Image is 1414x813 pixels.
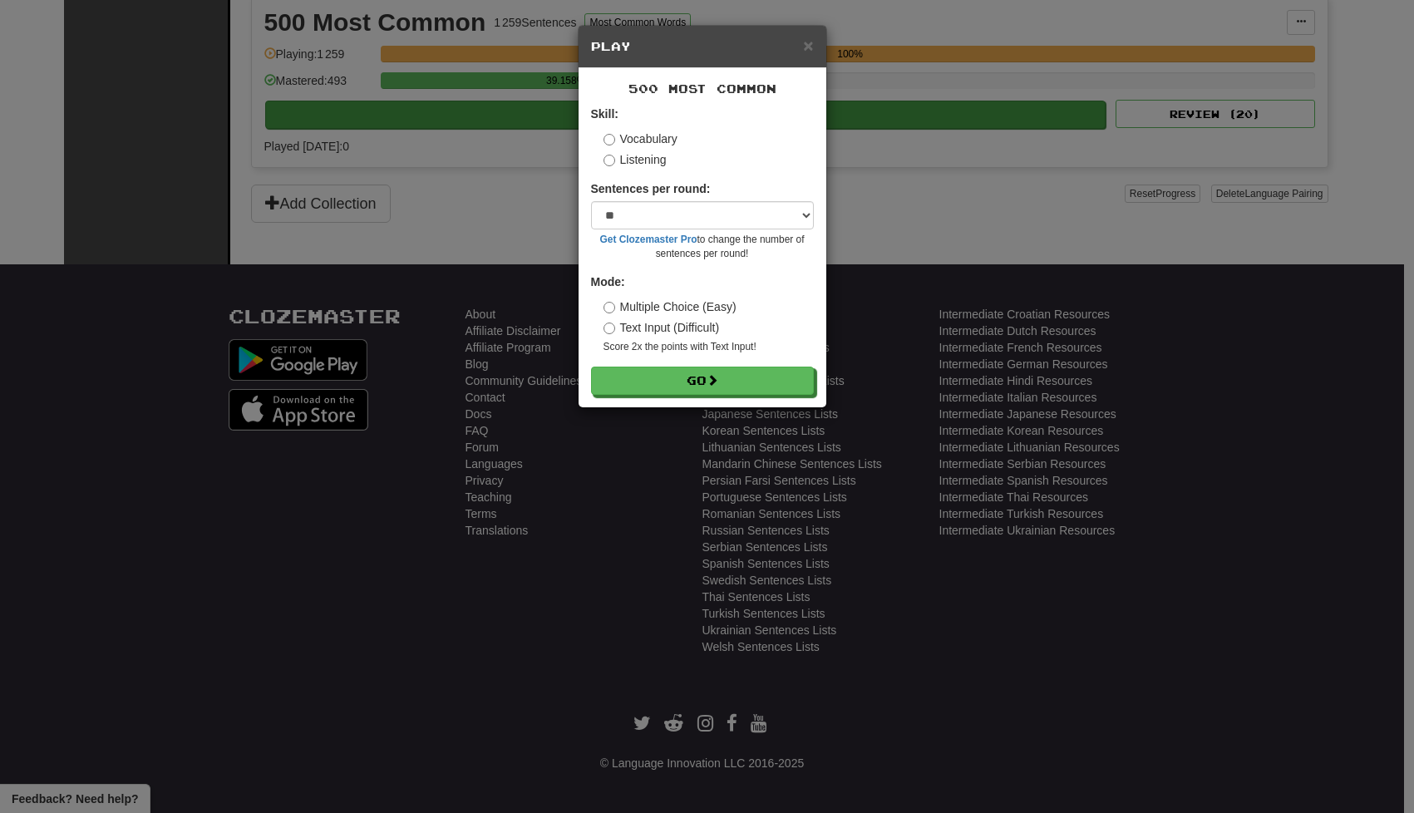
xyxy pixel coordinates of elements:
[591,275,625,288] strong: Mode:
[604,340,814,354] small: Score 2x the points with Text Input !
[604,134,615,145] input: Vocabulary
[628,81,776,96] span: 500 Most Common
[604,155,615,166] input: Listening
[604,131,677,147] label: Vocabulary
[591,107,618,121] strong: Skill:
[604,298,737,315] label: Multiple Choice (Easy)
[604,302,615,313] input: Multiple Choice (Easy)
[591,38,814,55] h5: Play
[591,180,711,197] label: Sentences per round:
[591,367,814,395] button: Go
[604,323,615,334] input: Text Input (Difficult)
[600,234,697,245] a: Get Clozemaster Pro
[803,37,813,54] button: Close
[591,233,814,261] small: to change the number of sentences per round!
[803,36,813,55] span: ×
[604,151,667,168] label: Listening
[604,319,720,336] label: Text Input (Difficult)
